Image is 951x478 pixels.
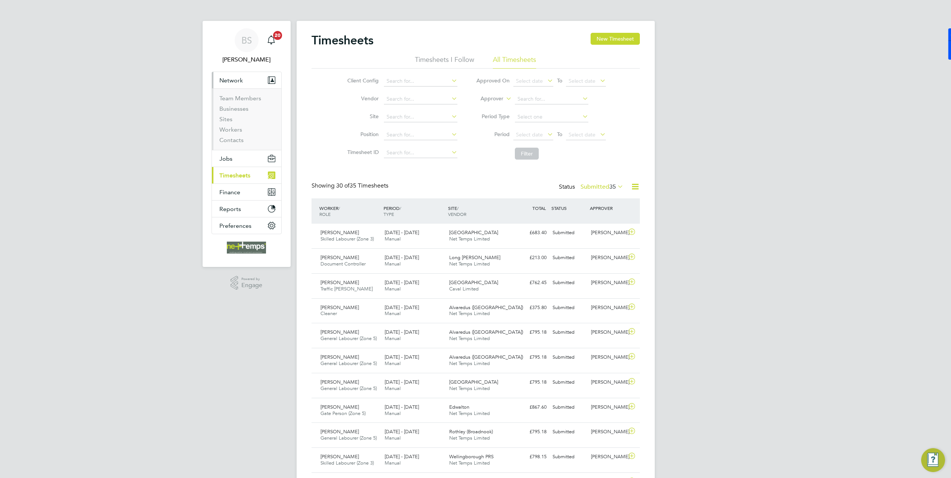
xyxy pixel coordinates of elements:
[319,211,331,217] span: ROLE
[385,435,401,441] span: Manual
[385,236,401,242] span: Manual
[385,229,419,236] span: [DATE] - [DATE]
[449,254,500,261] span: Long [PERSON_NAME]
[449,304,523,311] span: Alvaredus ([GEOGRAPHIC_DATA])
[588,451,627,463] div: [PERSON_NAME]
[550,277,588,289] div: Submitted
[385,453,419,460] span: [DATE] - [DATE]
[345,113,379,120] label: Site
[384,148,457,158] input: Search for...
[511,326,550,339] div: £795.18
[241,276,262,282] span: Powered by
[449,404,469,410] span: Edwalton
[449,286,479,292] span: Caval Limited
[212,201,281,217] button: Reports
[448,211,466,217] span: VENDOR
[550,451,588,463] div: Submitted
[212,167,281,183] button: Timesheets
[320,229,359,236] span: [PERSON_NAME]
[550,426,588,438] div: Submitted
[511,451,550,463] div: £798.15
[476,131,510,138] label: Period
[588,351,627,364] div: [PERSON_NAME]
[384,211,394,217] span: TYPE
[231,276,262,290] a: Powered byEngage
[382,201,446,221] div: PERIOD
[219,189,240,196] span: Finance
[550,326,588,339] div: Submitted
[219,222,251,229] span: Preferences
[320,304,359,311] span: [PERSON_NAME]
[511,277,550,289] div: £762.45
[415,55,474,69] li: Timesheets I Follow
[550,201,588,215] div: STATUS
[470,95,503,103] label: Approver
[449,279,498,286] span: [GEOGRAPHIC_DATA]
[320,286,373,292] span: Traffic [PERSON_NAME]
[385,428,419,435] span: [DATE] - [DATE]
[212,150,281,167] button: Jobs
[320,385,377,391] span: General Labourer (Zone 5)
[320,379,359,385] span: [PERSON_NAME]
[336,182,350,189] span: 30 of
[385,379,419,385] span: [DATE] - [DATE]
[449,379,498,385] span: [GEOGRAPHIC_DATA]
[320,354,359,360] span: [PERSON_NAME]
[384,76,457,87] input: Search for...
[921,448,945,472] button: Engage Resource Center
[219,116,232,123] a: Sites
[320,410,366,416] span: Gate Person (Zone 5)
[493,55,536,69] li: All Timesheets
[203,21,291,267] nav: Main navigation
[212,88,281,150] div: Network
[449,236,490,242] span: Net Temps Limited
[212,184,281,200] button: Finance
[511,227,550,239] div: £683.40
[515,94,588,104] input: Search for...
[384,112,457,122] input: Search for...
[212,72,281,88] button: Network
[511,351,550,364] div: £795.18
[559,182,625,192] div: Status
[476,77,510,84] label: Approved On
[219,77,243,84] span: Network
[550,302,588,314] div: Submitted
[449,329,523,335] span: Alvaredus ([GEOGRAPHIC_DATA])
[449,354,523,360] span: Alvaredus ([GEOGRAPHIC_DATA])
[588,277,627,289] div: [PERSON_NAME]
[569,78,595,84] span: Select date
[219,105,248,112] a: Businesses
[320,261,366,267] span: Document Controller
[449,435,490,441] span: Net Temps Limited
[320,453,359,460] span: [PERSON_NAME]
[516,131,543,138] span: Select date
[338,205,340,211] span: /
[320,335,377,342] span: General Labourer (Zone 5)
[555,129,564,139] span: To
[385,360,401,367] span: Manual
[511,401,550,413] div: £867.60
[515,112,588,122] input: Select one
[320,279,359,286] span: [PERSON_NAME]
[212,242,282,254] a: Go to home page
[385,460,401,466] span: Manual
[581,183,623,191] label: Submitted
[385,354,419,360] span: [DATE] - [DATE]
[449,360,490,367] span: Net Temps Limited
[212,28,282,64] a: BS[PERSON_NAME]
[227,242,266,254] img: net-temps-logo-retina.png
[449,335,490,342] span: Net Temps Limited
[219,95,261,102] a: Team Members
[516,78,543,84] span: Select date
[384,94,457,104] input: Search for...
[219,205,241,213] span: Reports
[385,335,401,342] span: Manual
[385,404,419,410] span: [DATE] - [DATE]
[476,113,510,120] label: Period Type
[385,279,419,286] span: [DATE] - [DATE]
[320,428,359,435] span: [PERSON_NAME]
[588,302,627,314] div: [PERSON_NAME]
[449,229,498,236] span: [GEOGRAPHIC_DATA]
[385,310,401,317] span: Manual
[385,304,419,311] span: [DATE] - [DATE]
